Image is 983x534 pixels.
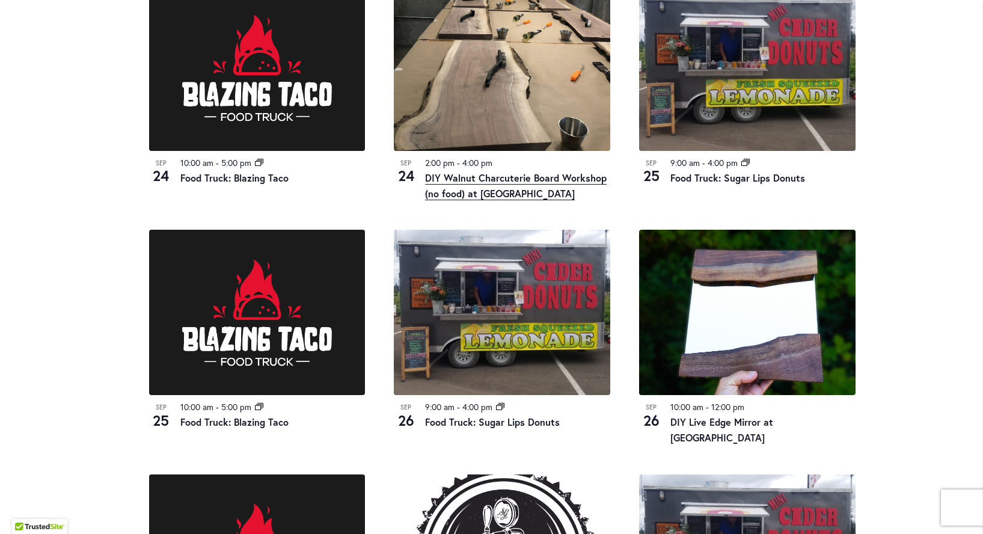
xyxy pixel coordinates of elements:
time: 2:00 pm [425,157,455,168]
a: DIY Walnut Charcuterie Board Workshop (no food) at [GEOGRAPHIC_DATA] [425,171,607,200]
span: - [706,401,709,413]
time: 4:00 pm [708,157,738,168]
time: 12:00 pm [711,401,744,413]
span: Sep [394,402,418,413]
time: 9:00 am [425,401,455,413]
span: - [457,157,460,168]
iframe: Launch Accessibility Center [9,491,43,525]
a: Food Truck: Blazing Taco [180,171,289,184]
span: Sep [149,158,173,168]
a: DIY Live Edge Mirror at [GEOGRAPHIC_DATA] [670,416,773,444]
span: - [216,401,219,413]
time: 9:00 am [670,157,700,168]
a: Food Truck: Blazing Taco [180,416,289,428]
span: Sep [149,402,173,413]
time: 10:00 am [670,401,703,413]
span: 25 [639,165,663,186]
span: - [457,401,460,413]
img: 50f20211c98afbc5584179a43ad28f92 [639,230,856,395]
span: 26 [394,410,418,431]
span: - [702,157,705,168]
a: Food Truck: Sugar Lips Donuts [425,416,560,428]
span: 26 [639,410,663,431]
time: 10:00 am [180,157,213,168]
img: Food Truck: Sugar Lips Apple Cider Donuts [394,230,610,395]
span: Sep [394,158,418,168]
a: Food Truck: Sugar Lips Donuts [670,171,805,184]
span: 24 [149,165,173,186]
time: 4:00 pm [462,157,492,168]
span: 24 [394,165,418,186]
img: Blazing Taco Food Truck [149,230,366,395]
span: Sep [639,158,663,168]
time: 5:00 pm [221,157,251,168]
span: Sep [639,402,663,413]
time: 10:00 am [180,401,213,413]
time: 4:00 pm [462,401,492,413]
span: 25 [149,410,173,431]
time: 5:00 pm [221,401,251,413]
span: - [216,157,219,168]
